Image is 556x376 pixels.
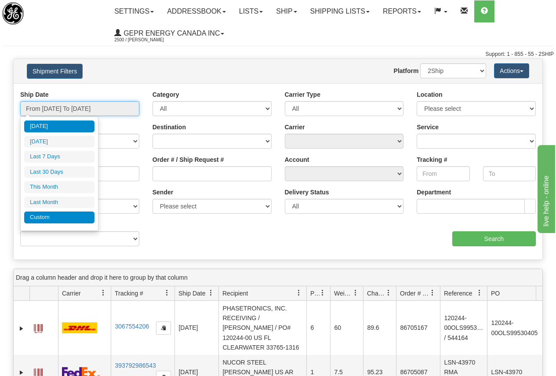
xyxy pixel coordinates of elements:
li: Last 7 Days [24,151,94,163]
a: Shipping lists [304,0,376,22]
img: logo2500.jpg [2,2,24,25]
label: Category [153,90,179,99]
a: Settings [108,0,160,22]
th: Press ctrl + space to group [396,286,440,301]
a: Ship [269,0,303,22]
label: Ship Date [20,90,49,99]
li: Custom [24,212,94,223]
th: Press ctrl + space to group [487,286,545,301]
a: Carrier filter column settings [96,285,111,300]
a: 3067554206 [115,323,149,330]
a: PO filter column settings [531,285,545,300]
label: Order # / Ship Request # [153,155,224,164]
span: Charge [367,289,385,298]
a: Weight filter column settings [348,285,363,300]
label: Platform [394,66,419,75]
th: Press ctrl + space to group [111,286,174,301]
span: Tracking # [115,289,143,298]
a: Expand [17,324,26,333]
span: Packages [310,289,320,298]
img: 7 - DHL_Worldwide [62,322,97,333]
a: Label [34,320,43,334]
a: Packages filter column settings [315,285,330,300]
a: Ship Date filter column settings [204,285,218,300]
a: GEPR Energy Canada Inc 2500 / [PERSON_NAME] [108,22,231,44]
span: Carrier [62,289,81,298]
a: 393792986543 [115,362,156,369]
th: Press ctrl + space to group [440,286,487,301]
td: [DATE] [174,301,218,355]
a: Tracking # filter column settings [160,285,174,300]
label: Department [417,188,451,197]
label: Tracking # [417,155,447,164]
li: Last Month [24,197,94,208]
th: Press ctrl + space to group [363,286,396,301]
span: Order # / Ship Request # [400,289,429,298]
li: [DATE] [24,120,94,132]
input: Search [452,231,536,246]
div: Support: 1 - 855 - 55 - 2SHIP [2,51,554,58]
td: 120244-00OLS99530405 [487,301,545,355]
button: Copy to clipboard [156,321,171,335]
span: 2500 / [PERSON_NAME] [114,36,180,44]
span: Recipient [222,289,248,298]
button: Shipment Filters [27,64,83,79]
li: [DATE] [24,136,94,148]
a: Reports [376,0,428,22]
input: From [417,166,469,181]
a: Reference filter column settings [472,285,487,300]
th: Press ctrl + space to group [218,286,306,301]
th: Press ctrl + space to group [29,286,58,301]
label: Service [417,123,439,131]
td: 6 [306,301,330,355]
label: Location [417,90,442,99]
iframe: chat widget [536,143,555,233]
label: Carrier Type [285,90,320,99]
th: Press ctrl + space to group [58,286,111,301]
span: Reference [444,289,472,298]
label: Sender [153,188,173,197]
span: Weight [334,289,352,298]
label: Carrier [285,123,305,131]
span: PO [491,289,500,298]
a: Lists [233,0,269,22]
div: grid grouping header [14,269,542,286]
th: Press ctrl + space to group [306,286,330,301]
td: 120244-00OLS99530405 / 544164 [440,301,487,355]
li: This Month [24,181,94,193]
th: Press ctrl + space to group [174,286,218,301]
span: GEPR Energy Canada Inc [121,29,220,37]
td: 86705167 [396,301,440,355]
span: Ship Date [178,289,205,298]
th: Press ctrl + space to group [330,286,363,301]
a: Addressbook [160,0,233,22]
label: Account [285,155,309,164]
label: Destination [153,123,186,131]
td: 60 [330,301,363,355]
a: Recipient filter column settings [291,285,306,300]
td: 89.6 [363,301,396,355]
label: Delivery Status [285,188,329,197]
div: live help - online [7,5,81,16]
li: Last 30 Days [24,166,94,178]
a: Order # / Ship Request # filter column settings [425,285,440,300]
input: To [483,166,536,181]
a: Charge filter column settings [381,285,396,300]
button: Actions [494,63,529,78]
td: PHASETRONICS, INC. RECEIVING / [PERSON_NAME] / PO# 120244-00 US FL CLEARWATER 33765-1316 [218,301,306,355]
